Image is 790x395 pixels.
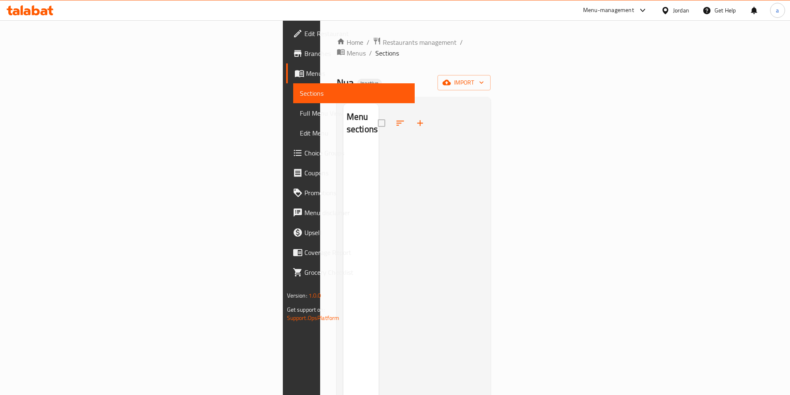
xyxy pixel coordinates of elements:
[304,168,408,178] span: Coupons
[343,143,379,150] nav: Menu sections
[286,223,415,242] a: Upsell
[444,78,484,88] span: import
[304,228,408,237] span: Upsell
[304,247,408,257] span: Coverage Report
[306,68,408,78] span: Menus
[286,63,415,83] a: Menus
[286,163,415,183] a: Coupons
[583,5,634,15] div: Menu-management
[373,37,457,48] a: Restaurants management
[286,242,415,262] a: Coverage Report
[304,48,408,58] span: Branches
[286,143,415,163] a: Choice Groups
[293,123,415,143] a: Edit Menu
[286,262,415,282] a: Grocery Checklist
[776,6,779,15] span: a
[304,188,408,198] span: Promotions
[287,313,340,323] a: Support.OpsPlatform
[287,290,307,301] span: Version:
[287,304,325,315] span: Get support on:
[300,88,408,98] span: Sections
[410,113,430,133] button: Add section
[293,83,415,103] a: Sections
[383,37,457,47] span: Restaurants management
[300,128,408,138] span: Edit Menu
[286,24,415,44] a: Edit Restaurant
[673,6,689,15] div: Jordan
[309,290,321,301] span: 1.0.0
[300,108,408,118] span: Full Menu View
[304,148,408,158] span: Choice Groups
[293,103,415,123] a: Full Menu View
[304,208,408,218] span: Menu disclaimer
[286,44,415,63] a: Branches
[286,183,415,203] a: Promotions
[304,267,408,277] span: Grocery Checklist
[304,29,408,39] span: Edit Restaurant
[438,75,491,90] button: import
[286,203,415,223] a: Menu disclaimer
[460,37,463,47] li: /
